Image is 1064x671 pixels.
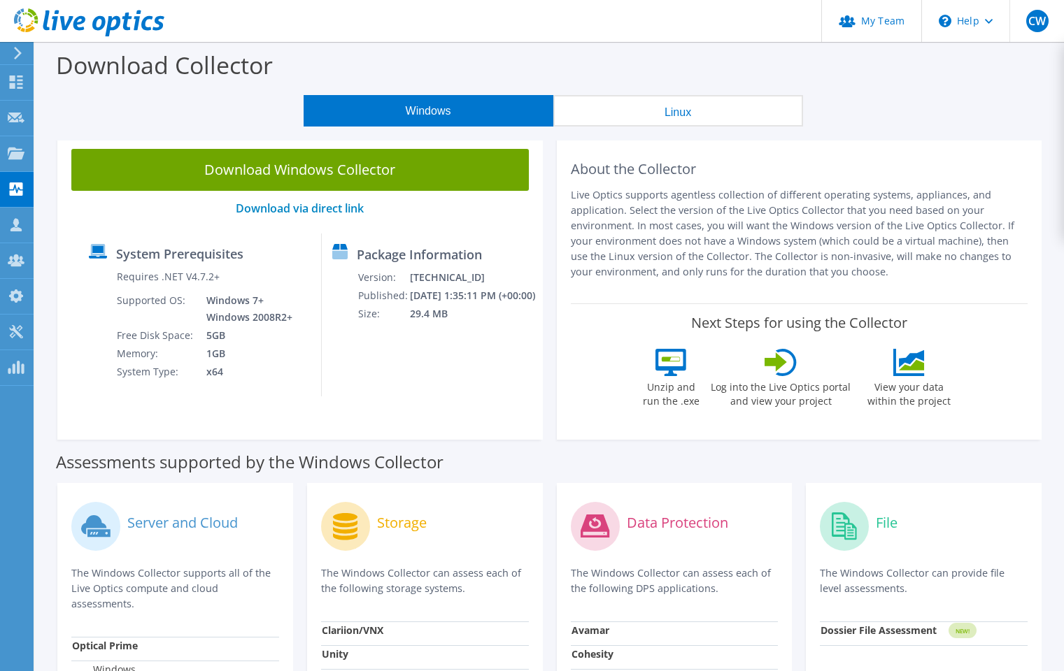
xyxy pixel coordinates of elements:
[691,315,907,331] label: Next Steps for using the Collector
[116,326,196,345] td: Free Disk Space:
[116,291,196,326] td: Supported OS:
[196,345,295,363] td: 1GB
[322,623,383,637] strong: Clariion/VNX
[236,201,364,216] a: Download via direct link
[627,516,728,530] label: Data Protection
[820,565,1028,596] p: The Windows Collector can provide file level assessments.
[117,270,220,284] label: Requires .NET V4.7.2+
[71,565,279,612] p: The Windows Collector supports all of the Live Optics compute and cloud assessments.
[858,376,959,408] label: View your data within the project
[876,516,898,530] label: File
[357,247,482,261] label: Package Information
[409,305,537,323] td: 29.4 MB
[409,268,537,287] td: [TECHNICAL_ID]
[357,287,409,305] td: Published:
[127,516,238,530] label: Server and Cloud
[56,455,444,469] label: Assessments supported by the Windows Collector
[572,647,613,661] strong: Cohesity
[116,247,243,261] label: System Prerequisites
[939,15,951,27] svg: \n
[321,565,529,596] p: The Windows Collector can assess each of the following storage systems.
[116,345,196,363] td: Memory:
[553,95,803,127] button: Linux
[1026,10,1049,32] span: CW
[56,49,273,81] label: Download Collector
[377,516,427,530] label: Storage
[322,647,348,661] strong: Unity
[572,623,609,637] strong: Avamar
[956,627,970,635] tspan: NEW!
[571,187,1028,280] p: Live Optics supports agentless collection of different operating systems, appliances, and applica...
[710,376,851,408] label: Log into the Live Optics portal and view your project
[196,291,295,326] td: Windows 7+ Windows 2008R2+
[409,287,537,305] td: [DATE] 1:35:11 PM (+00:00)
[304,95,553,127] button: Windows
[72,639,138,652] strong: Optical Prime
[357,305,409,323] td: Size:
[357,268,409,287] td: Version:
[571,161,1028,178] h2: About the Collector
[196,363,295,381] td: x64
[71,149,529,191] a: Download Windows Collector
[571,565,779,596] p: The Windows Collector can assess each of the following DPS applications.
[639,376,703,408] label: Unzip and run the .exe
[116,363,196,381] td: System Type:
[196,326,295,345] td: 5GB
[821,623,937,637] strong: Dossier File Assessment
